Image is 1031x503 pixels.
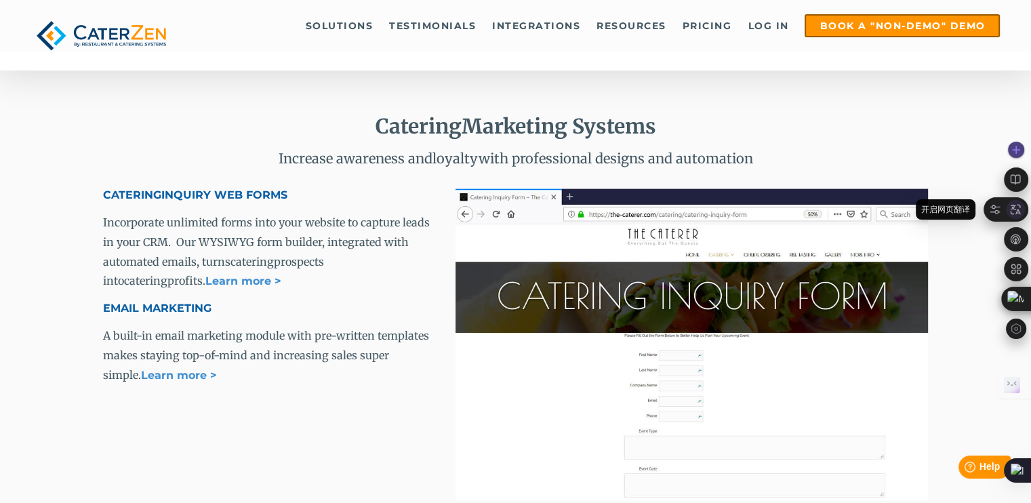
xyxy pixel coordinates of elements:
[205,275,281,287] a: Learn more >
[910,450,1016,488] iframe: Help widget launcher
[103,326,434,385] p: .
[432,150,479,167] bvtag: loyalty
[376,113,656,139] span: Marketing Systems
[805,14,1000,37] a: Book a "Non-Demo" Demo
[590,16,673,36] a: Resources
[456,189,928,501] img: Catering-Inquiry-Form (1)
[103,329,429,382] span: A built-in email marketing module with pre-written templates makes staying top-of-mind and increa...
[676,16,739,36] a: Pricing
[103,188,287,201] span: INQUIRY WEB FORMS
[31,14,172,57] img: caterzen
[124,274,167,287] bvtag: catering
[197,14,1000,37] div: Navigation Menu
[141,369,217,382] a: Learn more >
[103,188,161,201] bvtag: CATERING
[741,16,795,36] a: Log in
[230,255,274,268] bvtag: catering
[492,20,580,32] font: Integrations
[299,16,380,36] a: Solutions
[279,150,753,167] span: Increase awareness and with professional designs and automation
[103,216,430,287] span: Incorporate unlimited forms into your website to capture leads in your CRM. Our WYSIWYG form buil...
[376,113,462,139] bvtag: Catering
[382,16,483,36] a: Testimonials
[103,302,211,315] span: EMAIL MARKETING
